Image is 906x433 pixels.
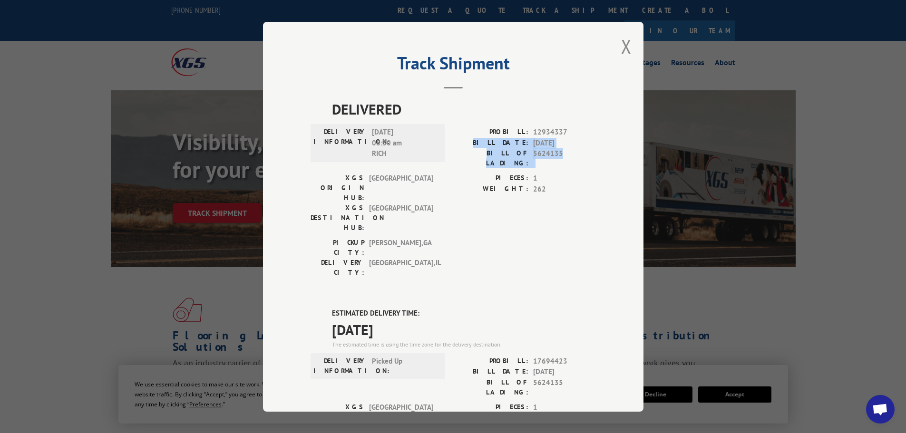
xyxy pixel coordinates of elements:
label: WEIGHT: [453,183,528,194]
span: 5624135 [533,377,596,397]
span: 12934337 [533,127,596,138]
span: [GEOGRAPHIC_DATA] [369,402,433,432]
label: BILL OF LADING: [453,377,528,397]
div: Open chat [866,395,895,423]
span: Picked Up [372,356,436,375]
label: XGS ORIGIN HUB: [311,173,364,203]
div: The estimated time is using the time zone for the delivery destination. [332,340,596,348]
label: XGS ORIGIN HUB: [311,402,364,432]
span: 1 [533,402,596,413]
span: [DATE] [533,366,596,377]
label: PICKUP CITY: [311,238,364,258]
label: BILL DATE: [453,137,528,148]
label: XGS DESTINATION HUB: [311,203,364,233]
span: 5624135 [533,148,596,168]
label: BILL OF LADING: [453,148,528,168]
span: [GEOGRAPHIC_DATA] [369,203,433,233]
label: ESTIMATED DELIVERY TIME: [332,308,596,319]
label: BILL DATE: [453,366,528,377]
span: [DATE] [533,137,596,148]
label: DELIVERY INFORMATION: [313,356,367,375]
label: DELIVERY CITY: [311,258,364,278]
span: [DATE] 08:30 am RICH [372,127,436,159]
button: Close modal [621,34,632,59]
span: [DATE] [332,318,596,340]
label: PIECES: [453,173,528,184]
label: PIECES: [453,402,528,413]
span: [PERSON_NAME] , GA [369,238,433,258]
label: PROBILL: [453,356,528,366]
span: DELIVERED [332,98,596,120]
span: 17694423 [533,356,596,366]
span: 1 [533,173,596,184]
span: [GEOGRAPHIC_DATA] , IL [369,258,433,278]
span: [GEOGRAPHIC_DATA] [369,173,433,203]
span: 262 [533,183,596,194]
h2: Track Shipment [311,57,596,75]
label: PROBILL: [453,127,528,138]
label: DELIVERY INFORMATION: [313,127,367,159]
